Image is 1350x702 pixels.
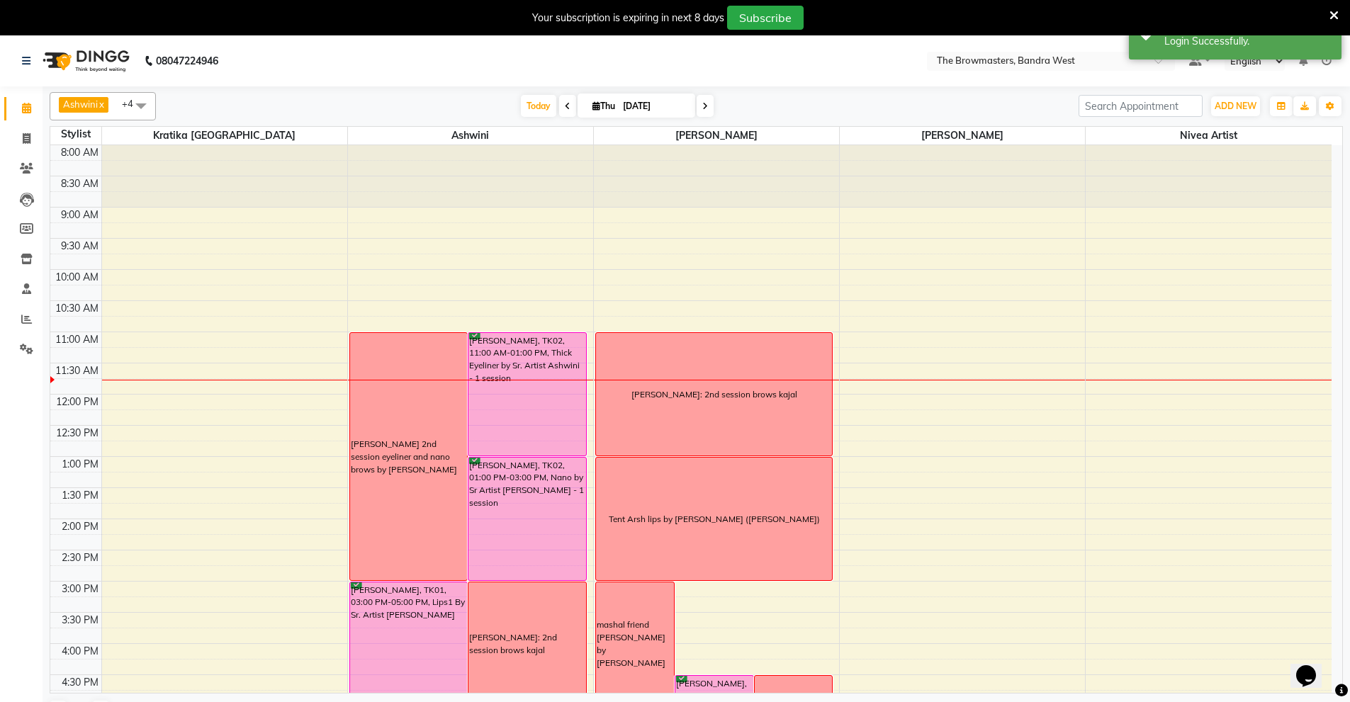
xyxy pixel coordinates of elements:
div: Stylist [50,127,101,142]
div: Login Successfully. [1164,34,1331,49]
div: [PERSON_NAME], TK02, 11:00 AM-01:00 PM, Thick Eyeliner by Sr. Artist Ashwini - 1 session [468,333,586,455]
div: Tent Arsh lips by [PERSON_NAME] ([PERSON_NAME]) [609,513,820,526]
div: 1:00 PM [59,457,101,472]
input: 2025-09-04 [619,96,690,117]
span: [PERSON_NAME] [594,127,839,145]
div: 10:00 AM [52,270,101,285]
span: ADD NEW [1215,101,1256,111]
div: 3:30 PM [59,613,101,628]
div: 2:30 PM [59,550,101,565]
div: [PERSON_NAME]: 2nd session brows kajal [631,388,797,401]
div: 3:00 PM [59,582,101,596]
span: Nivea Artist [1086,127,1332,145]
div: 10:30 AM [52,301,101,316]
div: [PERSON_NAME] 2nd session eyeliner and nano brows by [PERSON_NAME] [351,438,467,476]
img: logo [36,41,133,81]
div: 8:30 AM [58,176,101,191]
div: 12:30 PM [53,426,101,441]
div: 4:30 PM [59,675,101,690]
b: 08047224946 [156,41,218,81]
span: Ashwini [63,98,98,110]
span: +4 [122,98,144,109]
div: 2:00 PM [59,519,101,534]
div: [PERSON_NAME]: 2nd session brows kajal [469,631,585,657]
div: 12:00 PM [53,395,101,409]
span: Today [521,95,556,117]
button: ADD NEW [1211,96,1260,116]
div: 4:00 PM [59,644,101,659]
div: 8:00 AM [58,145,101,160]
span: Ashwini [348,127,593,145]
span: Thu [589,101,619,111]
div: 9:30 AM [58,239,101,254]
span: [PERSON_NAME] [840,127,1085,145]
div: [PERSON_NAME], TK02, 01:00 PM-03:00 PM, Nano by Sr Artist [PERSON_NAME] - 1 session [468,458,586,580]
button: Subscribe [727,6,804,30]
div: 11:00 AM [52,332,101,347]
div: Your subscription is expiring in next 8 days [532,11,724,26]
div: 1:30 PM [59,488,101,503]
span: Kratika [GEOGRAPHIC_DATA] [102,127,347,145]
div: mashal friend [PERSON_NAME] by [PERSON_NAME] [597,618,673,669]
div: 9:00 AM [58,208,101,222]
a: x [98,98,104,110]
iframe: chat widget [1290,645,1336,688]
input: Search Appointment [1079,95,1203,117]
div: 11:30 AM [52,363,101,378]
